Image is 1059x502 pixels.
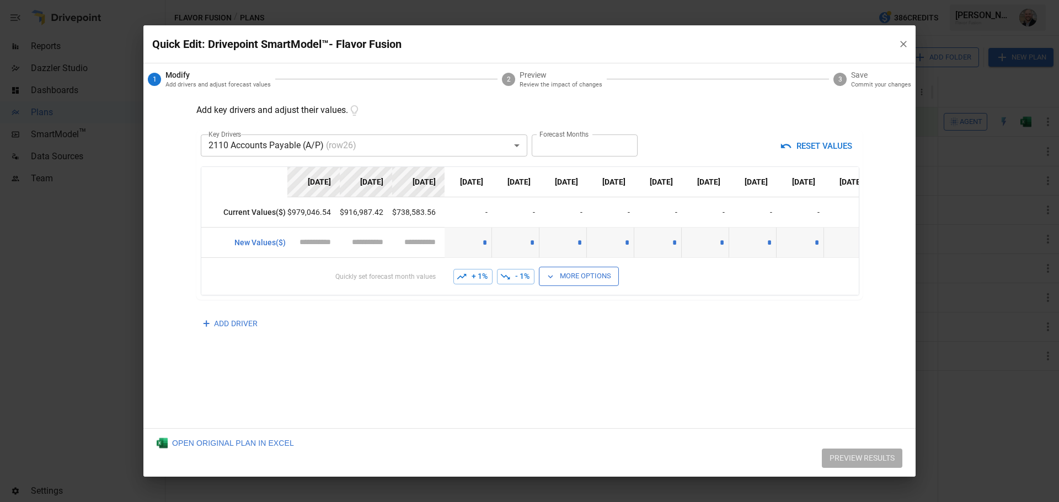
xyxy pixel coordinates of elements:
[682,197,729,228] td: -
[392,167,445,197] th: [DATE]
[287,167,340,197] th: [DATE]
[507,75,511,83] text: 2
[777,197,824,228] td: -
[539,197,587,228] td: -
[196,95,361,126] p: Add key drivers and adjust their values.
[152,35,889,53] p: Quick Edit: Drivepoint SmartModel™- Flavor Fusion
[445,167,492,197] th: [DATE]
[824,167,871,197] th: [DATE]
[208,129,241,139] label: Key Drivers
[851,69,911,80] span: Save
[776,134,858,158] button: RESET VALUES
[210,272,436,282] p: Quickly set forecast month values
[851,80,911,90] p: Commit your changes
[453,269,493,284] button: + 1%
[497,269,534,284] button: - 1%
[824,197,871,228] td: -
[196,309,266,339] button: ADD DRIVER
[165,69,271,80] span: Modify
[210,237,287,249] p: New Values ($)
[682,167,729,197] th: [DATE]
[777,167,824,197] th: [DATE]
[210,207,287,218] p: Current Values ($)
[539,129,589,139] label: Forecast Months
[587,167,634,197] th: [DATE]
[539,167,587,197] th: [DATE]
[157,438,294,449] div: OPEN ORIGINAL PLAN IN EXCEL
[822,449,902,468] button: PREVIEW RESULTS
[340,197,392,228] td: $916,987.42
[539,267,619,286] button: More Options
[201,134,527,156] div: 2110 Accounts Payable (A/P)
[287,197,340,228] td: $979,046.54
[520,80,602,90] p: Review the impact of changes
[340,167,392,197] th: [DATE]
[634,197,682,228] td: -
[492,197,539,228] td: -
[634,167,682,197] th: [DATE]
[492,167,539,197] th: [DATE]
[392,197,445,228] td: $738,583.56
[165,80,271,90] p: Add drivers and adjust forecast values
[729,197,777,228] td: -
[203,313,210,334] span: +
[838,75,842,83] text: 3
[729,167,777,197] th: [DATE]
[326,140,356,150] span: (row 26 )
[520,69,602,80] span: Preview
[445,197,492,228] td: -
[157,438,168,449] img: Excel
[587,197,634,228] td: -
